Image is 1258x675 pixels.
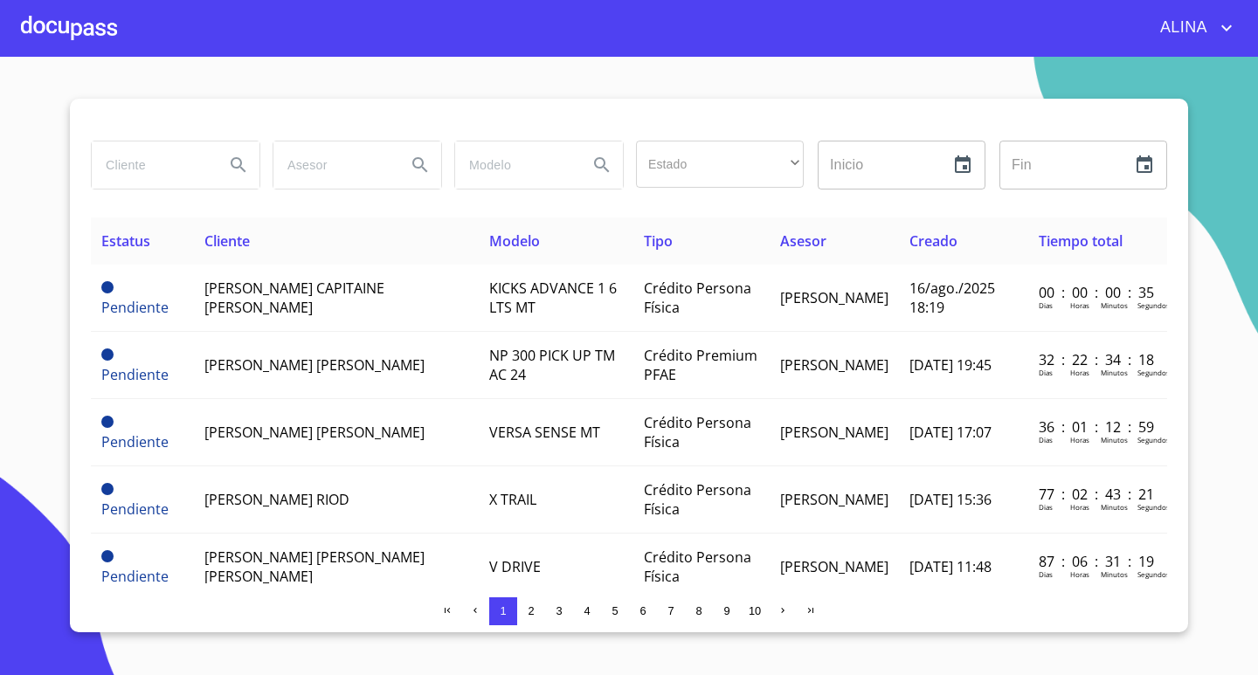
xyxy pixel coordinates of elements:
[909,355,992,375] span: [DATE] 19:45
[528,604,534,617] span: 2
[204,423,425,442] span: [PERSON_NAME] [PERSON_NAME]
[629,597,657,625] button: 6
[1101,300,1128,310] p: Minutos
[489,597,517,625] button: 1
[1101,435,1128,444] p: Minutos
[639,604,646,617] span: 6
[644,231,673,251] span: Tipo
[780,557,888,576] span: [PERSON_NAME]
[1039,435,1053,444] p: Dias
[545,597,573,625] button: 3
[695,604,702,617] span: 8
[455,141,574,189] input: search
[612,604,618,617] span: 5
[1039,569,1053,579] p: Dias
[1039,552,1157,571] p: 87 : 06 : 31 : 19
[1039,300,1053,310] p: Dias
[1137,368,1170,377] p: Segundos
[780,288,888,307] span: [PERSON_NAME]
[1039,231,1123,251] span: Tiempo total
[556,604,562,617] span: 3
[489,423,600,442] span: VERSA SENSE MT
[1070,368,1089,377] p: Horas
[1039,502,1053,512] p: Dias
[1070,300,1089,310] p: Horas
[1137,435,1170,444] p: Segundos
[644,480,751,519] span: Crédito Persona Física
[1137,502,1170,512] p: Segundos
[1039,368,1053,377] p: Dias
[685,597,713,625] button: 8
[1039,350,1157,369] p: 32 : 22 : 34 : 18
[101,416,114,428] span: Pendiente
[644,279,751,317] span: Crédito Persona Física
[1101,569,1128,579] p: Minutos
[517,597,545,625] button: 2
[92,141,211,189] input: search
[204,231,250,251] span: Cliente
[667,604,674,617] span: 7
[636,141,804,188] div: ​
[909,423,992,442] span: [DATE] 17:07
[1137,300,1170,310] p: Segundos
[489,557,541,576] span: V DRIVE
[909,279,995,317] span: 16/ago./2025 18:19
[749,604,761,617] span: 10
[601,597,629,625] button: 5
[780,355,888,375] span: [PERSON_NAME]
[204,355,425,375] span: [PERSON_NAME] [PERSON_NAME]
[780,490,888,509] span: [PERSON_NAME]
[399,144,441,186] button: Search
[489,490,536,509] span: X TRAIL
[1039,283,1157,302] p: 00 : 00 : 00 : 35
[1147,14,1216,42] span: ALINA
[273,141,392,189] input: search
[500,604,506,617] span: 1
[909,557,992,576] span: [DATE] 11:48
[1137,569,1170,579] p: Segundos
[204,279,384,317] span: [PERSON_NAME] CAPITAINE [PERSON_NAME]
[1070,502,1089,512] p: Horas
[573,597,601,625] button: 4
[101,231,150,251] span: Estatus
[780,423,888,442] span: [PERSON_NAME]
[1070,435,1089,444] p: Horas
[1039,417,1157,437] p: 36 : 01 : 12 : 59
[780,231,826,251] span: Asesor
[581,144,623,186] button: Search
[204,548,425,586] span: [PERSON_NAME] [PERSON_NAME] [PERSON_NAME]
[101,567,169,586] span: Pendiente
[101,348,114,361] span: Pendiente
[101,298,169,317] span: Pendiente
[1101,368,1128,377] p: Minutos
[909,231,957,251] span: Creado
[218,144,259,186] button: Search
[723,604,729,617] span: 9
[713,597,741,625] button: 9
[644,346,757,384] span: Crédito Premium PFAE
[101,483,114,495] span: Pendiente
[1101,502,1128,512] p: Minutos
[644,548,751,586] span: Crédito Persona Física
[489,346,615,384] span: NP 300 PICK UP TM AC 24
[489,231,540,251] span: Modelo
[1147,14,1237,42] button: account of current user
[101,281,114,293] span: Pendiente
[657,597,685,625] button: 7
[101,432,169,451] span: Pendiente
[644,413,751,451] span: Crédito Persona Física
[1039,485,1157,504] p: 77 : 02 : 43 : 21
[1070,569,1089,579] p: Horas
[741,597,769,625] button: 10
[204,490,349,509] span: [PERSON_NAME] RIOD
[489,279,617,317] span: KICKS ADVANCE 1 6 LTS MT
[101,550,114,562] span: Pendiente
[101,499,169,519] span: Pendiente
[584,604,590,617] span: 4
[909,490,992,509] span: [DATE] 15:36
[101,365,169,384] span: Pendiente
